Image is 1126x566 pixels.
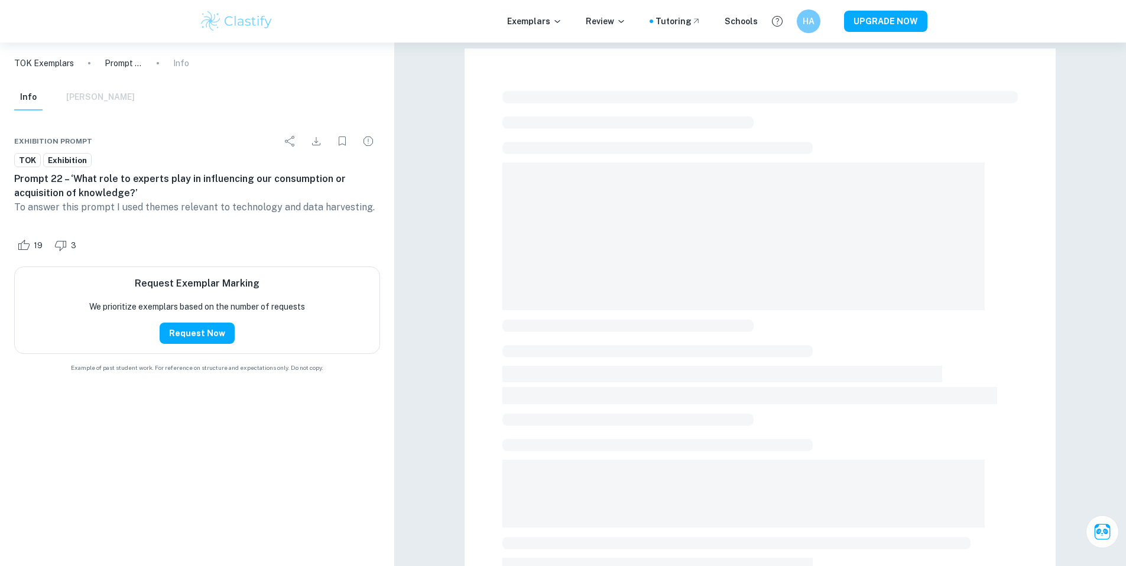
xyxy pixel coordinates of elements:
p: We prioritize exemplars based on the number of requests [89,300,305,313]
div: Download [304,129,328,153]
div: Like [14,236,49,255]
div: Dislike [51,236,83,255]
span: Exhibition Prompt [14,136,92,147]
h6: Request Exemplar Marking [135,277,259,291]
span: 3 [64,240,83,252]
p: Info [173,57,189,70]
button: Help and Feedback [767,11,787,31]
span: 19 [27,240,49,252]
p: Review [586,15,626,28]
a: Tutoring [656,15,701,28]
a: Schools [725,15,758,28]
h6: HA [801,15,815,28]
a: Exhibition [43,153,92,168]
p: To answer this prompt I used themes relevant to technology and data harvesting. [14,200,380,214]
span: Exhibition [44,155,91,167]
p: Exemplars [507,15,562,28]
h6: Prompt 22 – ‘What role to experts play in influencing our consumption or acquisition of knowledge?’ [14,172,380,200]
div: Report issue [356,129,380,153]
button: Info [14,84,43,110]
span: TOK [15,155,40,167]
p: Prompt 22 – ‘What role to experts play in influencing our consumption or acquisition of knowledge?’ [105,57,142,70]
a: TOK [14,153,41,168]
button: HA [797,9,820,33]
button: Ask Clai [1086,515,1119,548]
span: Example of past student work. For reference on structure and expectations only. Do not copy. [14,363,380,372]
div: Share [278,129,302,153]
img: Clastify logo [199,9,274,33]
button: UPGRADE NOW [844,11,927,32]
a: TOK Exemplars [14,57,74,70]
div: Bookmark [330,129,354,153]
button: Request Now [160,323,235,344]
